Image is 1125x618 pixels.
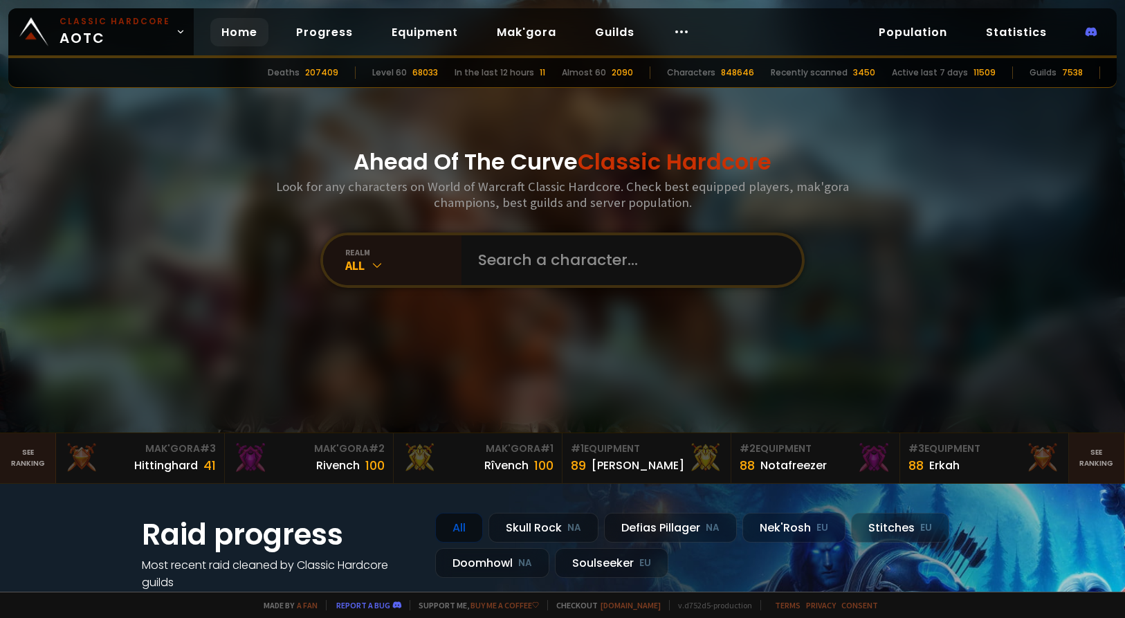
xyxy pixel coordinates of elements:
[667,66,715,79] div: Characters
[740,442,891,456] div: Equipment
[8,8,194,55] a: Classic HardcoreAOTC
[540,442,554,455] span: # 1
[540,66,545,79] div: 11
[142,556,419,591] h4: Most recent raid cleaned by Classic Hardcore guilds
[721,66,754,79] div: 848646
[775,600,801,610] a: Terms
[470,600,539,610] a: Buy me a coffee
[740,442,756,455] span: # 2
[369,442,385,455] span: # 2
[584,18,646,46] a: Guilds
[285,18,364,46] a: Progress
[268,66,300,79] div: Deaths
[410,600,539,610] span: Support me,
[210,18,268,46] a: Home
[305,66,338,79] div: 207409
[412,66,438,79] div: 68033
[571,456,586,475] div: 89
[64,442,216,456] div: Mak'Gora
[760,457,827,474] div: Notafreezer
[920,521,932,535] small: EU
[316,457,360,474] div: Rivench
[900,433,1069,483] a: #3Equipment88Erkah
[402,442,554,456] div: Mak'Gora
[56,433,225,483] a: Mak'Gora#3Hittinghard41
[571,442,722,456] div: Equipment
[1030,66,1057,79] div: Guilds
[297,600,318,610] a: a fan
[200,442,216,455] span: # 3
[345,247,461,257] div: realm
[868,18,958,46] a: Population
[975,18,1058,46] a: Statistics
[225,433,394,483] a: Mak'Gora#2Rivench100
[742,513,845,543] div: Nek'Rosh
[394,433,562,483] a: Mak'Gora#1Rîvench100
[740,456,755,475] div: 88
[518,556,532,570] small: NA
[372,66,407,79] div: Level 60
[484,457,529,474] div: Rîvench
[908,442,924,455] span: # 3
[562,433,731,483] a: #1Equipment89[PERSON_NAME]
[271,179,854,210] h3: Look for any characters on World of Warcraft Classic Hardcore. Check best equipped players, mak'g...
[892,66,968,79] div: Active last 7 days
[806,600,836,610] a: Privacy
[562,66,606,79] div: Almost 60
[354,145,771,179] h1: Ahead Of The Curve
[851,513,949,543] div: Stitches
[929,457,960,474] div: Erkah
[547,600,661,610] span: Checkout
[612,66,633,79] div: 2090
[534,456,554,475] div: 100
[639,556,651,570] small: EU
[381,18,469,46] a: Equipment
[908,456,924,475] div: 88
[1069,433,1125,483] a: Seeranking
[771,66,848,79] div: Recently scanned
[669,600,752,610] span: v. d752d5 - production
[706,521,720,535] small: NA
[336,600,390,610] a: Report a bug
[345,257,461,273] div: All
[365,456,385,475] div: 100
[255,600,318,610] span: Made by
[578,146,771,177] span: Classic Hardcore
[1062,66,1083,79] div: 7538
[973,66,996,79] div: 11509
[60,15,170,48] span: AOTC
[853,66,875,79] div: 3450
[592,457,684,474] div: [PERSON_NAME]
[435,513,483,543] div: All
[604,513,737,543] div: Defias Pillager
[601,600,661,610] a: [DOMAIN_NAME]
[134,457,198,474] div: Hittinghard
[455,66,534,79] div: In the last 12 hours
[488,513,598,543] div: Skull Rock
[486,18,567,46] a: Mak'gora
[816,521,828,535] small: EU
[203,456,216,475] div: 41
[571,442,584,455] span: # 1
[841,600,878,610] a: Consent
[470,235,785,285] input: Search a character...
[731,433,900,483] a: #2Equipment88Notafreezer
[908,442,1060,456] div: Equipment
[555,548,668,578] div: Soulseeker
[233,442,385,456] div: Mak'Gora
[567,521,581,535] small: NA
[60,15,170,28] small: Classic Hardcore
[142,513,419,556] h1: Raid progress
[435,548,549,578] div: Doomhowl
